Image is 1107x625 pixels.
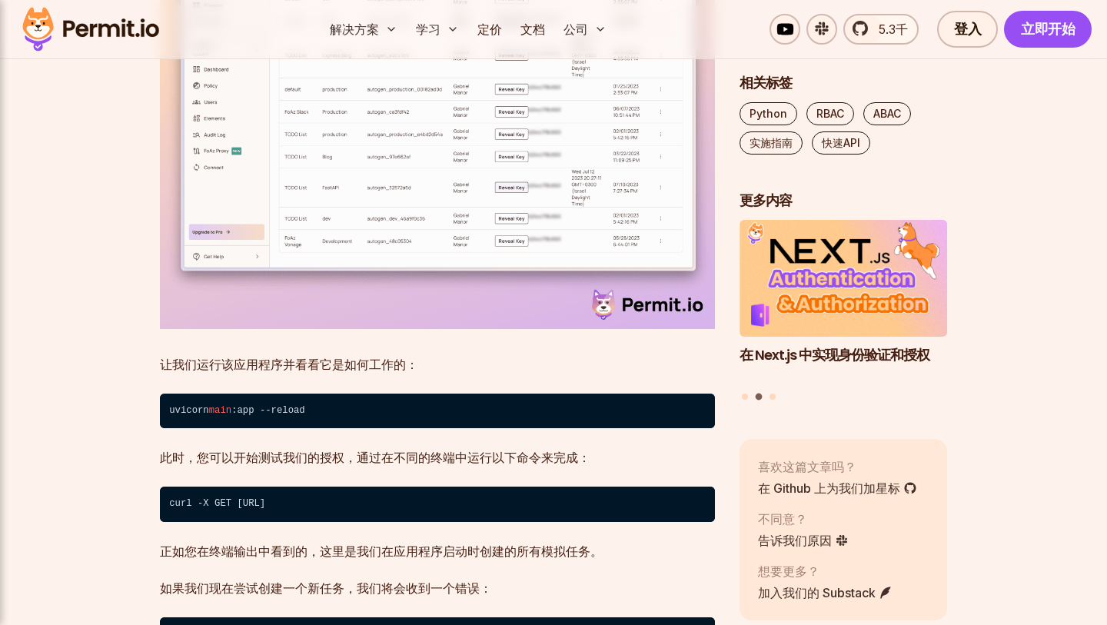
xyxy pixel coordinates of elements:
a: 文档 [514,14,551,45]
font: 如果我们现在尝试创建一个新任务，我们将会收到一个错误： [160,580,492,596]
button: 转至幻灯片 3 [770,394,776,400]
font: 实施指南 [750,136,793,149]
a: 登入 [937,11,998,48]
font: 学习 [416,22,440,37]
li: 2 之 3 [740,220,947,384]
span: main [209,405,231,416]
font: RBAC [816,107,844,120]
font: ABAC [873,107,901,120]
a: 5.3千 [843,14,919,45]
a: ABAC [863,102,911,125]
a: 快速API [812,131,870,155]
img: 在 Next.js 中实现身份验证和授权 [740,220,947,337]
code: curl -X GET [URL] [160,487,715,522]
font: 解决方案 [330,22,379,37]
font: 更多内容 [740,191,792,210]
button: 解决方案 [324,14,404,45]
font: 此时，您可以开始测试我们的授权，通过在不同的终端中运行以下命令来完成： [160,450,590,465]
font: 定价 [477,22,502,37]
a: 加入我们的 Substack [758,583,893,602]
a: 实施指南 [740,131,803,155]
font: 相关标签 [740,73,792,92]
font: 不同意？ [758,511,807,527]
font: 在 Next.js 中实现身份验证和授权 [740,344,929,364]
button: 转至幻灯片 2 [756,393,763,400]
button: 转至幻灯片 1 [742,394,748,400]
font: Python [750,107,787,120]
font: 让我们运行该应用程序并看看它是如何工作的： [160,357,418,372]
a: 在 Github 上为我们加星标 [758,479,917,497]
a: 在 Next.js 中实现身份验证和授权在 Next.js 中实现身份验证和授权 [740,220,947,384]
font: 快速API [822,136,860,149]
button: 学习 [410,14,465,45]
code: uvicorn :app --reload [160,394,715,429]
font: 5.3千 [879,22,908,37]
font: 文档 [520,22,545,37]
a: RBAC [806,102,854,125]
a: 告诉我们原因 [758,531,849,550]
font: 立即开始 [1021,19,1075,38]
font: 喜欢这篇文章吗？ [758,459,856,474]
a: Python [740,102,797,125]
div: 帖子 [740,220,947,402]
button: 公司 [557,14,613,45]
a: 定价 [471,14,508,45]
font: 正如您在终端输出中看到的，这里是我们在应用程序启动时创建的所有模拟任务。 [160,544,603,559]
font: 公司 [563,22,588,37]
font: 想要更多？ [758,563,819,579]
a: 立即开始 [1004,11,1092,48]
font: 登入 [954,19,981,38]
img: 许可证标志 [15,3,166,55]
